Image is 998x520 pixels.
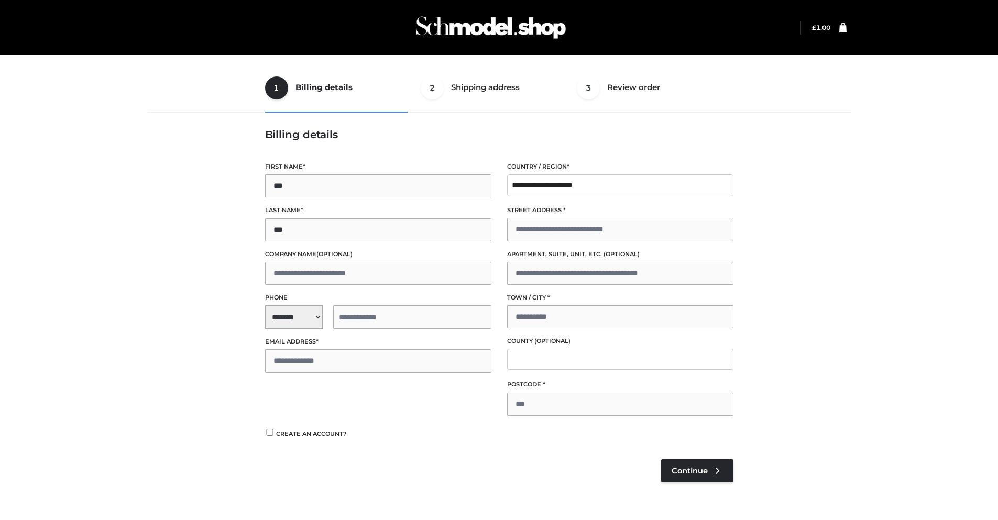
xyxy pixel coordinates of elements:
[507,249,733,259] label: Apartment, suite, unit, etc.
[265,429,275,436] input: Create an account?
[604,250,640,258] span: (optional)
[672,466,708,475] span: Continue
[265,337,491,347] label: Email address
[276,430,347,437] span: Create an account?
[507,205,733,215] label: Street address
[661,459,733,482] a: Continue
[412,7,569,48] img: Schmodel Admin 964
[812,24,830,31] bdi: 1.00
[316,250,353,258] span: (optional)
[507,162,733,172] label: Country / Region
[265,128,733,141] h3: Billing details
[507,293,733,303] label: Town / City
[265,293,491,303] label: Phone
[507,336,733,346] label: County
[812,24,816,31] span: £
[507,380,733,390] label: Postcode
[812,24,830,31] a: £1.00
[265,249,491,259] label: Company name
[534,337,571,345] span: (optional)
[265,205,491,215] label: Last name
[265,162,491,172] label: First name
